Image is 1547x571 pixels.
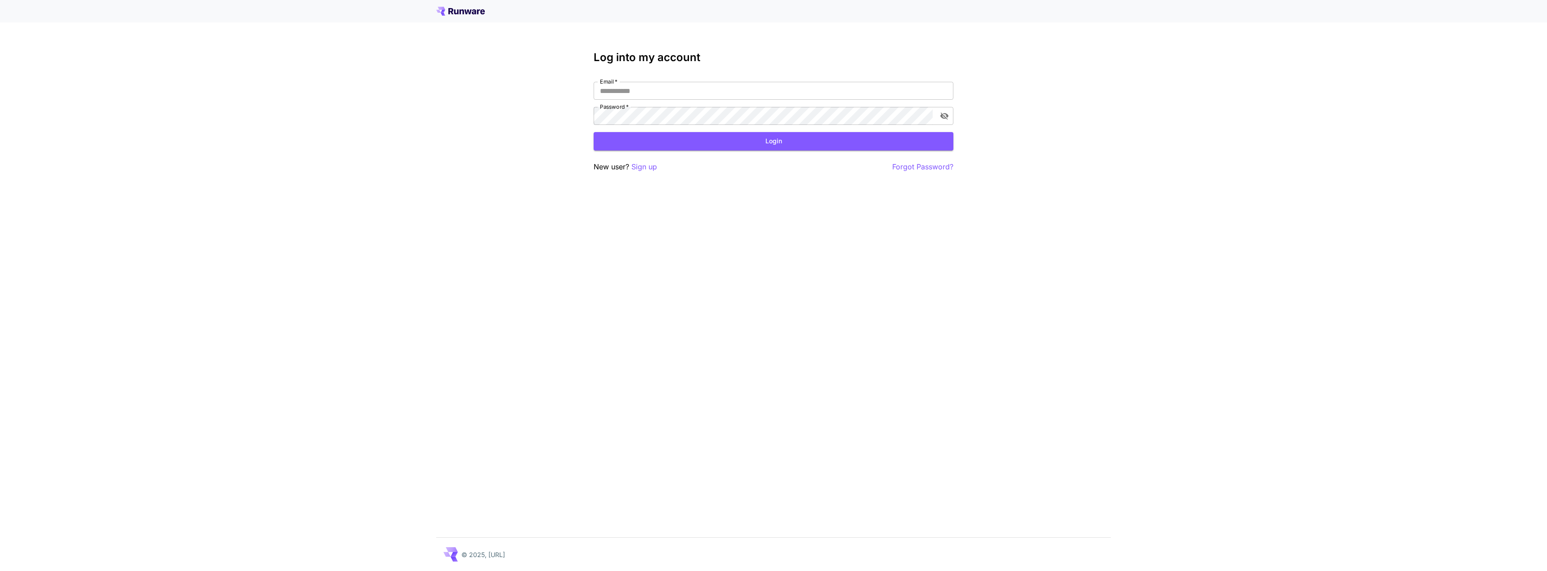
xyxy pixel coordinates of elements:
label: Email [600,78,617,85]
h3: Log into my account [594,51,953,64]
p: New user? [594,161,657,173]
button: Login [594,132,953,150]
button: toggle password visibility [936,108,952,124]
label: Password [600,103,629,111]
button: Sign up [631,161,657,173]
button: Forgot Password? [892,161,953,173]
p: © 2025, [URL] [461,550,505,559]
